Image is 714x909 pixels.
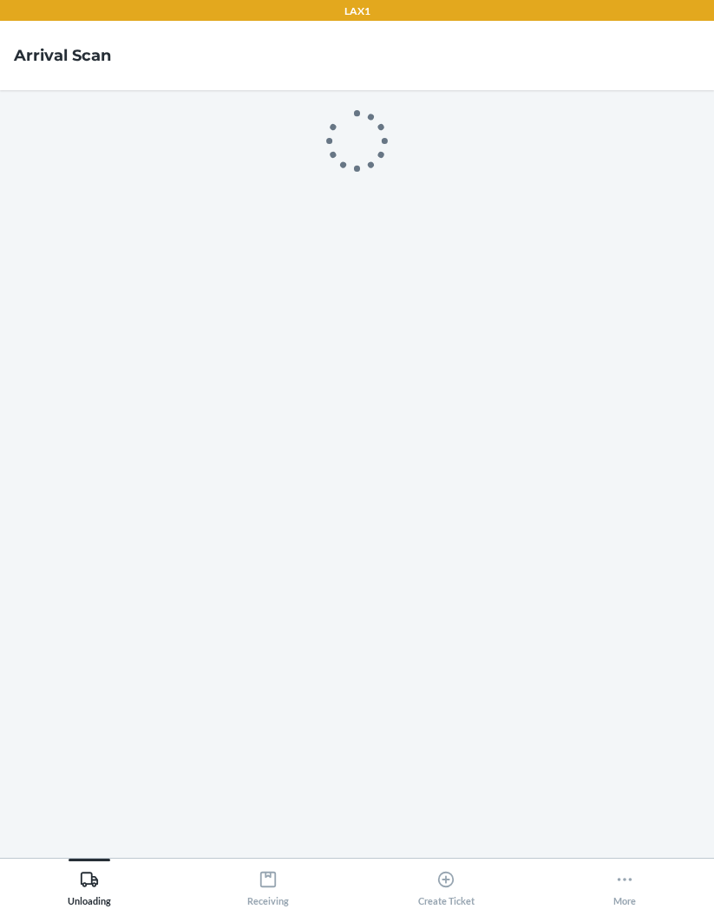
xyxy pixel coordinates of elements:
div: Create Ticket [418,863,475,906]
div: More [613,863,636,906]
p: LAX1 [344,3,370,19]
div: Receiving [247,863,289,906]
div: Unloading [68,863,111,906]
button: Receiving [179,859,357,906]
button: Create Ticket [357,859,536,906]
h4: Arrival Scan [14,44,111,67]
button: More [535,859,714,906]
